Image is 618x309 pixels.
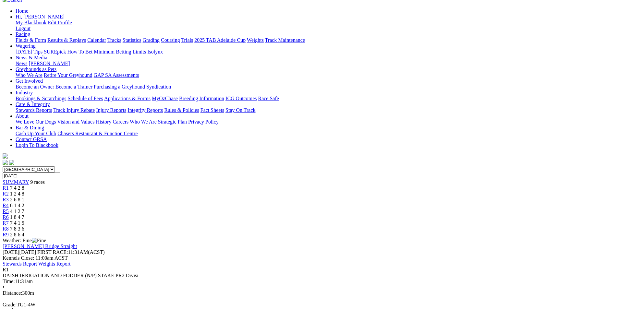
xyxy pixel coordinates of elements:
[158,119,187,125] a: Strategic Plan
[3,179,29,185] a: SUMMARY
[3,249,36,255] span: [DATE]
[3,267,9,272] span: R1
[200,107,224,113] a: Fact Sheets
[3,172,60,179] input: Select date
[3,302,17,307] span: Grade:
[10,208,24,214] span: 4 1 2 7
[258,96,279,101] a: Race Safe
[10,214,24,220] span: 1 8 4 7
[3,153,8,159] img: logo-grsa-white.png
[146,84,171,89] a: Syndication
[16,37,615,43] div: Racing
[16,61,27,66] a: News
[3,279,15,284] span: Time:
[16,72,42,78] a: Who We Are
[130,119,157,125] a: Who We Are
[10,220,24,226] span: 7 4 1 5
[104,96,151,101] a: Applications & Forms
[16,14,65,19] span: Hi, [PERSON_NAME]
[96,119,111,125] a: History
[16,43,36,49] a: Wagering
[94,84,145,89] a: Purchasing a Greyhound
[265,37,305,43] a: Track Maintenance
[55,84,92,89] a: Become a Trainer
[16,101,50,107] a: Care & Integrity
[16,96,66,101] a: Bookings & Scratchings
[225,96,257,101] a: ICG Outcomes
[143,37,160,43] a: Grading
[3,191,9,196] a: R2
[3,160,8,165] img: facebook.svg
[16,96,615,101] div: Industry
[16,26,30,31] a: Logout
[16,55,47,60] a: News & Media
[38,261,71,267] a: Weights Report
[3,220,9,226] a: R7
[3,203,9,208] a: R4
[16,31,30,37] a: Racing
[16,107,52,113] a: Stewards Reports
[53,107,95,113] a: Track Injury Rebate
[3,226,9,232] a: R8
[107,37,121,43] a: Tracks
[16,142,58,148] a: Login To Blackbook
[3,290,615,296] div: 300m
[3,284,5,290] span: •
[57,119,94,125] a: Vision and Values
[16,49,615,55] div: Wagering
[123,37,141,43] a: Statistics
[152,96,178,101] a: MyOzChase
[16,119,56,125] a: We Love Our Dogs
[3,249,19,255] span: [DATE]
[3,214,9,220] a: R6
[3,197,9,202] a: R3
[16,90,33,95] a: Industry
[127,107,163,113] a: Integrity Reports
[16,131,615,137] div: Bar & Dining
[16,37,46,43] a: Fields & Form
[3,208,9,214] a: R5
[16,125,44,130] a: Bar & Dining
[10,197,24,202] span: 2 6 8 1
[57,131,138,136] a: Chasers Restaurant & Function Centre
[94,72,139,78] a: GAP SA Assessments
[3,238,46,243] span: Weather: Fine
[3,261,37,267] a: Stewards Report
[194,37,246,43] a: 2025 TAB Adelaide Cup
[67,96,103,101] a: Schedule of Fees
[3,290,22,296] span: Distance:
[47,37,86,43] a: Results & Replays
[30,179,45,185] span: 9 races
[10,226,24,232] span: 7 8 3 6
[37,249,105,255] span: 11:31AM(ACST)
[10,203,24,208] span: 6 1 4 2
[87,37,106,43] a: Calendar
[10,185,24,191] span: 7 4 2 8
[48,20,72,25] a: Edit Profile
[3,185,9,191] a: R1
[16,107,615,113] div: Care & Integrity
[179,96,224,101] a: Breeding Information
[9,160,14,165] img: twitter.svg
[3,273,615,279] div: DAISH IRRIGATION AND FODDER (N/P) STAKE PR2 Divisi
[16,113,29,119] a: About
[113,119,128,125] a: Careers
[225,107,255,113] a: Stay On Track
[3,279,615,284] div: 11:31am
[247,37,264,43] a: Weights
[147,49,163,54] a: Isolynx
[16,84,54,89] a: Become an Owner
[16,20,47,25] a: My Blackbook
[94,49,146,54] a: Minimum Betting Limits
[16,8,28,14] a: Home
[16,119,615,125] div: About
[44,49,66,54] a: SUREpick
[96,107,126,113] a: Injury Reports
[29,61,70,66] a: [PERSON_NAME]
[10,191,24,196] span: 1 2 4 8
